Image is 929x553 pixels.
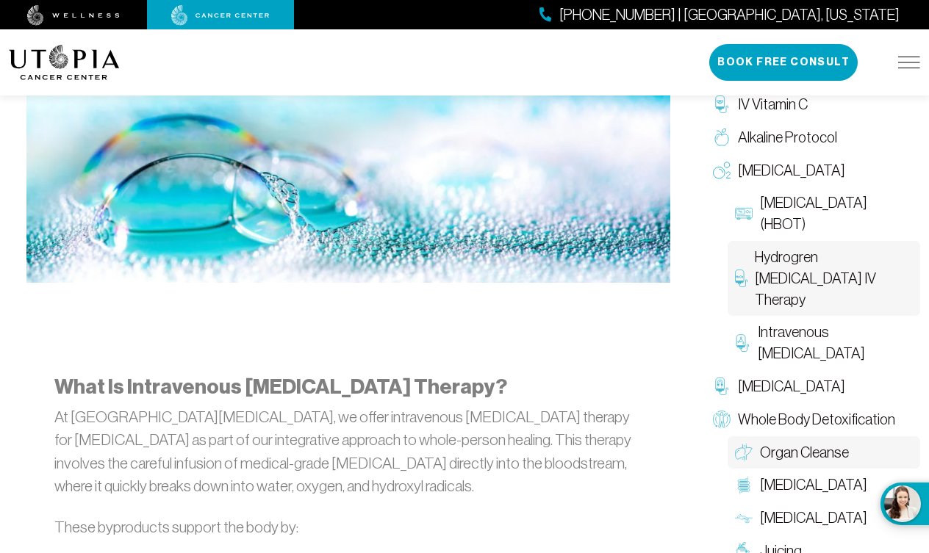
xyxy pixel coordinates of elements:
img: Chelation Therapy [713,377,731,395]
a: Intravenous [MEDICAL_DATA] [728,316,920,370]
span: [MEDICAL_DATA] [760,474,867,496]
span: [MEDICAL_DATA] [738,376,845,397]
span: [MEDICAL_DATA] [738,160,845,181]
a: IV Vitamin C [706,88,920,121]
a: [MEDICAL_DATA] [728,502,920,535]
a: [MEDICAL_DATA] [706,154,920,187]
span: [PHONE_NUMBER] | [GEOGRAPHIC_DATA], [US_STATE] [559,4,900,26]
a: Hydrogren [MEDICAL_DATA] IV Therapy [728,241,920,316]
img: logo [9,45,120,80]
a: Whole Body Detoxification [706,403,920,436]
a: [MEDICAL_DATA] [728,469,920,502]
img: Oxygen Therapy [713,162,731,179]
span: [MEDICAL_DATA] (HBOT) [760,192,913,235]
a: [MEDICAL_DATA] (HBOT) [728,187,920,241]
img: Alkaline Protocol [713,129,731,146]
img: Hyperbaric Oxygen Therapy (HBOT) [735,205,753,223]
img: Hydrogren Peroxide IV Therapy [735,270,747,287]
span: Whole Body Detoxification [738,409,895,430]
span: [MEDICAL_DATA] [760,507,867,529]
span: Organ Cleanse [760,442,849,463]
a: Alkaline Protocol [706,121,920,154]
img: Hydrogren Peroxide IV Therapy [26,69,670,283]
img: Intravenous Ozone Therapy [735,334,750,352]
img: cancer center [171,5,270,26]
img: wellness [27,5,120,26]
button: Book Free Consult [709,44,858,81]
img: Whole Body Detoxification [713,411,731,428]
img: Organ Cleanse [735,444,753,461]
span: IV Vitamin C [738,94,808,115]
span: Hydrogren [MEDICAL_DATA] IV Therapy [755,247,913,310]
p: At [GEOGRAPHIC_DATA][MEDICAL_DATA], we offer intravenous [MEDICAL_DATA] therapy for [MEDICAL_DATA... [54,405,643,498]
a: [PHONE_NUMBER] | [GEOGRAPHIC_DATA], [US_STATE] [539,4,900,26]
a: Organ Cleanse [728,436,920,469]
img: Colon Therapy [735,477,753,494]
strong: What Is Intravenous [MEDICAL_DATA] Therapy? [54,375,507,399]
span: Alkaline Protocol [738,127,837,148]
img: IV Vitamin C [713,95,731,113]
img: Lymphatic Massage [735,510,753,527]
img: icon-hamburger [898,57,920,68]
span: Intravenous [MEDICAL_DATA] [758,322,913,364]
p: These byproducts support the body by: [54,516,643,539]
a: [MEDICAL_DATA] [706,370,920,403]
